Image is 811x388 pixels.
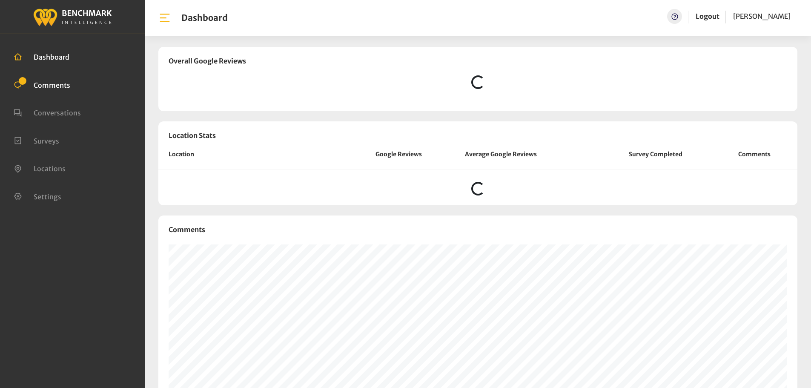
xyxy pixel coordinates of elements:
a: Logout [696,12,719,20]
a: Dashboard [14,52,69,60]
h1: Dashboard [181,13,228,23]
span: Surveys [34,136,59,145]
th: Comments [712,150,797,170]
a: Logout [696,9,719,24]
a: Surveys [14,136,59,144]
img: bar [158,11,171,24]
span: [PERSON_NAME] [733,12,791,20]
th: Google Reviews [343,150,455,170]
h3: Location Stats [158,121,797,150]
span: Conversations [34,109,81,117]
span: Settings [34,192,61,201]
h3: Comments [169,226,787,234]
th: Location [158,150,343,170]
img: benchmark [33,6,112,27]
a: Comments [14,80,70,89]
th: Survey Completed [600,150,712,170]
a: Locations [14,164,66,172]
a: [PERSON_NAME] [733,9,791,24]
span: Locations [34,164,66,173]
a: Conversations [14,108,81,116]
th: Average Google Reviews [455,150,599,170]
span: Comments [34,80,70,89]
span: Dashboard [34,53,69,61]
h3: Overall Google Reviews [169,57,787,65]
a: Settings [14,192,61,200]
